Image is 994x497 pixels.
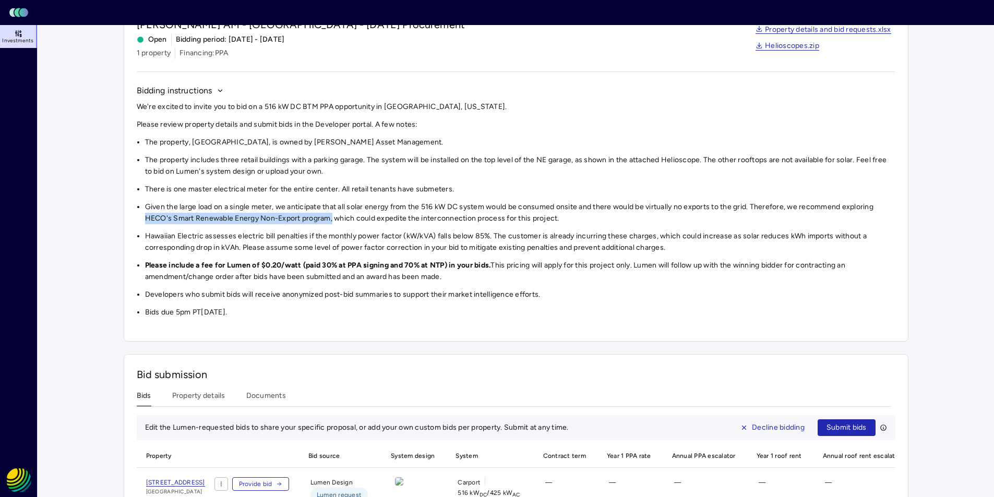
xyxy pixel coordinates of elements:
p: We're excited to invite you to bid on a 516 kW DC BTM PPA opportunity in [GEOGRAPHIC_DATA], [US_S... [137,101,895,113]
span: Bid source [302,444,376,467]
span: Year 1 roof rent [750,444,808,467]
button: Decline bidding [732,419,813,436]
p: Please review property details and submit bids in the Developer portal. A few notes: [137,119,895,130]
a: Property details and bid requests.xlsx [756,26,891,34]
span: 1 property [137,47,171,59]
img: view [395,477,403,486]
span: System design [385,444,441,467]
span: Bid submission [137,368,208,381]
span: System [449,444,528,467]
strong: Please include a fee for Lumen of $0.20/watt (paid 30% at PPA signing and 70% at NTP) in your bids. [145,261,491,270]
span: Property [137,444,214,467]
button: Bidding instructions [137,84,224,97]
span: Decline bidding [752,422,805,433]
span: Open [137,34,167,45]
span: Investments [2,38,33,44]
span: Financing: PPA [179,47,228,59]
span: [STREET_ADDRESS] [146,479,205,487]
span: Submit bids [827,422,867,433]
a: Helioscopes.zip [756,42,819,51]
span: Provide bid [239,479,272,489]
li: The property, [GEOGRAPHIC_DATA], is owned by [PERSON_NAME] Asset Management. [145,137,895,148]
li: This pricing will apply for this project only. Lumen will follow up with the winning bidder for c... [145,260,895,283]
span: Year 1 PPA rate [601,444,657,467]
span: Carport [458,477,481,488]
li: Hawaiian Electric assesses electric bill penalties if the monthly power factor (kW/kVA) falls bel... [145,231,895,253]
span: Annual PPA escalator [666,444,742,467]
button: Submit bids [818,419,876,436]
button: Bids [137,390,151,406]
li: The property includes three retail buildings with a parking garage. The system will be installed ... [145,154,895,177]
span: Contract term [537,444,592,467]
span: [GEOGRAPHIC_DATA] [146,488,205,496]
li: There is one master electrical meter for the entire center. All retail tenants have submeters. [145,184,895,195]
button: Provide bid [232,477,290,491]
span: Bidding period: [DATE] - [DATE] [176,34,285,45]
span: Bidding instructions [137,84,212,97]
span: Edit the Lumen-requested bids to share your specific proposal, or add your own custom bids per pr... [145,423,569,432]
img: REC Solar [6,468,31,493]
li: Given the large load on a single meter, we anticipate that all solar energy from the 516 kW DC sy... [145,201,895,224]
span: Annual roof rent escalator [817,444,908,467]
a: [STREET_ADDRESS] [146,477,205,488]
button: Property details [172,390,225,406]
button: Documents [246,390,286,406]
li: Bids due 5pm PT[DATE]. [145,307,895,318]
li: Developers who submit bids will receive anonymized post-bid summaries to support their market int... [145,289,895,300]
